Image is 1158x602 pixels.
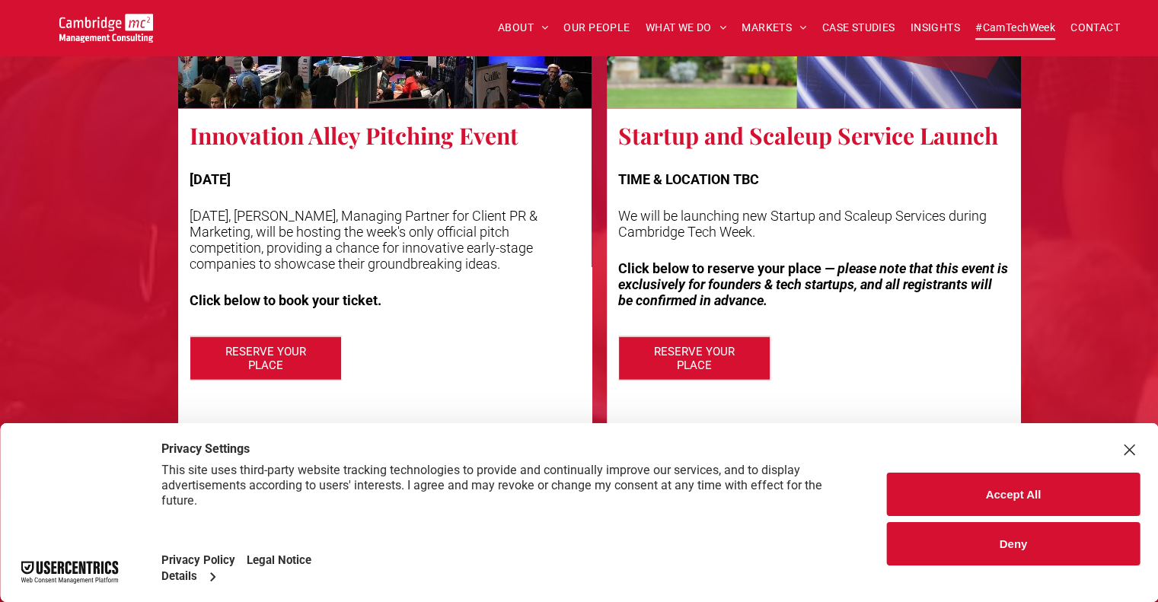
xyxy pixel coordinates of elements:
[815,16,903,40] a: CASE STUDIES
[618,260,821,276] strong: Click below to reserve your place
[556,16,637,40] a: OUR PEOPLE
[618,171,759,187] strong: TIME & LOCATION TBC
[190,120,518,151] h3: Innovation Alley Pitching Event
[190,208,581,272] p: [DATE], [PERSON_NAME], Managing Partner for Client PR & Marketing, will be hosting the week's onl...
[968,16,1063,40] a: #CamTechWeek
[734,16,814,40] a: MARKETS
[190,292,381,308] strong: Click below to book your ticket.
[190,171,231,187] strong: [DATE]
[192,337,340,380] span: RESERVE YOUR PLACE
[490,16,557,40] a: ABOUT
[618,120,998,151] h3: Startup and Scaleup Service Launch
[618,260,1008,308] em: — please note that this event is exclusively for founders & tech startups, and all registrants wi...
[59,16,153,32] a: Your Business Transformed | Cambridge Management Consulting
[638,16,735,40] a: WHAT WE DO
[59,14,153,43] img: Cambridge MC Logo, sustainability
[620,337,768,380] span: RESERVE YOUR PLACE
[903,16,968,40] a: INSIGHTS
[618,336,770,381] a: RESERVE YOUR PLACE
[618,208,1010,240] p: We will be launching new Startup and Scaleup Services during Cambridge Tech Week.
[190,336,342,381] a: RESERVE YOUR PLACE
[1063,16,1128,40] a: CONTACT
